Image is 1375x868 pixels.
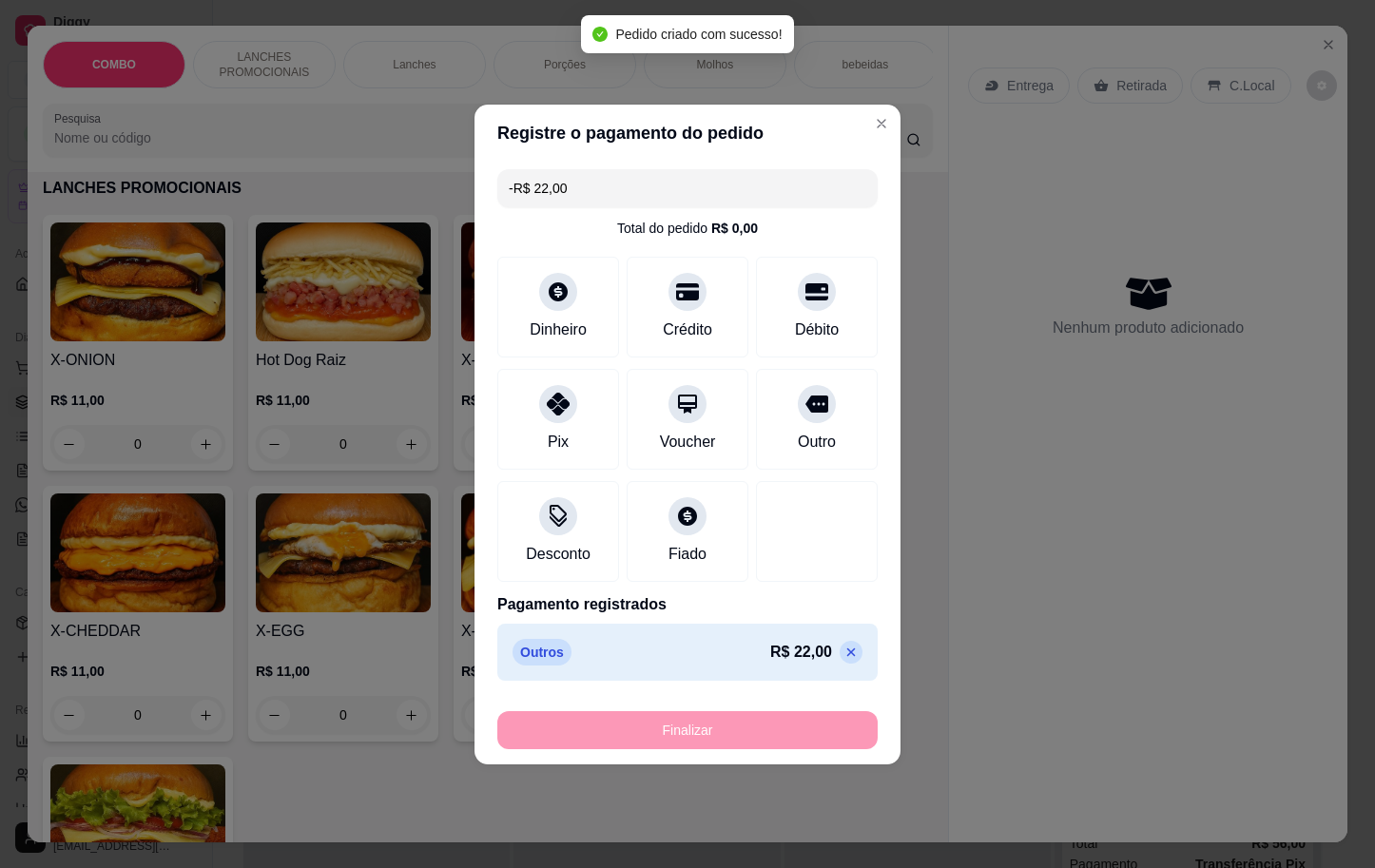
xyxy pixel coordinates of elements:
[770,641,832,664] p: R$ 22,00
[866,108,897,139] button: Close
[592,27,608,42] span: check-circle
[548,431,569,453] div: Pix
[660,431,716,453] div: Voucher
[530,318,587,341] div: Dinheiro
[668,543,707,566] div: Fiado
[526,543,591,566] div: Desconto
[615,27,782,42] span: Pedido criado com sucesso!
[474,105,901,162] header: Registre o pagamento do pedido
[711,219,758,238] div: R$ 0,00
[497,593,878,616] p: Pagamento registrados
[617,219,758,238] div: Total do pedido
[663,318,712,341] div: Crédito
[513,639,571,665] p: Outros
[798,431,836,453] div: Outro
[509,169,866,207] input: Ex.: hambúrguer de cordeiro
[795,318,839,341] div: Débito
